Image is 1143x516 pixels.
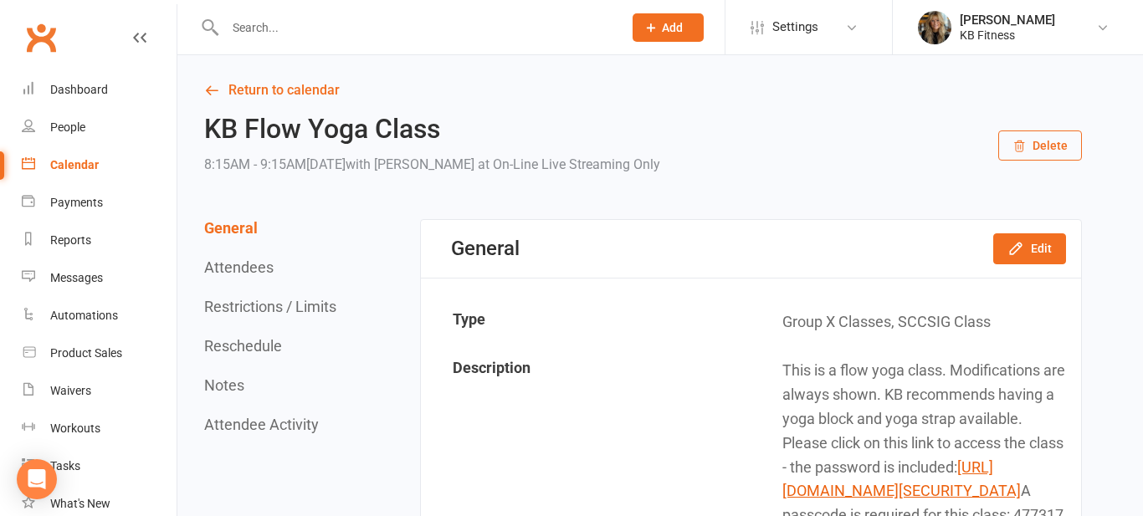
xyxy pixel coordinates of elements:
a: Messages [22,259,177,297]
a: Clubworx [20,17,62,59]
a: Waivers [22,372,177,410]
div: What's New [50,497,110,510]
span: Add [662,21,683,34]
a: Workouts [22,410,177,447]
button: Add [633,13,704,42]
button: Attendee Activity [204,416,319,433]
td: Group X Classes, SCCSIG Class [752,299,1080,346]
div: Automations [50,309,118,322]
input: Search... [220,16,611,39]
div: 8:15AM - 9:15AM[DATE] [204,153,660,176]
div: Dashboard [50,83,108,96]
div: Payments [50,196,103,209]
div: KB Fitness [960,28,1055,43]
a: Return to calendar [204,79,1082,102]
a: Product Sales [22,335,177,372]
span: at On-Line Live Streaming Only [478,156,660,172]
td: Type [423,299,751,346]
button: General [204,219,258,237]
div: [PERSON_NAME] [960,13,1055,28]
a: Payments [22,184,177,222]
div: General [451,237,520,260]
div: Workouts [50,421,100,435]
img: thumb_image1738440835.png [918,11,951,44]
button: Reschedule [204,337,282,355]
a: Reports [22,222,177,259]
button: Delete [998,130,1082,161]
button: Notes [204,376,244,394]
a: People [22,109,177,146]
a: Automations [22,297,177,335]
button: Attendees [204,258,274,276]
div: Calendar [50,158,99,171]
div: Product Sales [50,346,122,360]
a: Calendar [22,146,177,184]
a: Dashboard [22,71,177,109]
div: Waivers [50,384,91,397]
div: Reports [50,233,91,247]
button: Edit [993,233,1066,263]
h2: KB Flow Yoga Class [204,115,660,144]
div: Open Intercom Messenger [17,459,57,499]
span: Settings [772,8,818,46]
div: Messages [50,271,103,284]
span: with [PERSON_NAME] [346,156,474,172]
div: People [50,120,85,134]
div: Tasks [50,459,80,473]
button: Restrictions / Limits [204,298,336,315]
a: Tasks [22,447,177,485]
